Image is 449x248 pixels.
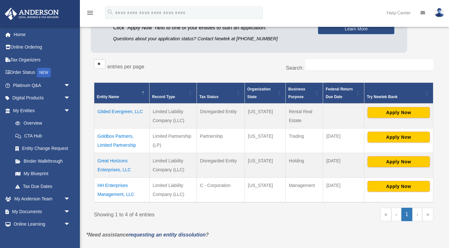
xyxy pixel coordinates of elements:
[94,153,150,178] td: Great Horizons Enterprises, LLC
[285,153,323,178] td: Holding
[3,8,61,20] img: Anderson Advisors Platinum Portal
[4,104,77,117] a: My Entitiesarrow_drop_down
[244,128,285,153] td: [US_STATE]
[197,83,244,104] th: Tax Status: Activate to sort
[64,205,77,218] span: arrow_drop_down
[94,178,150,203] td: HH Enterprises Management, LLC
[367,93,423,101] div: Try Newtek Bank
[4,66,80,79] a: Order StatusNEW
[197,104,244,128] td: Disregarded Entity
[244,83,285,104] th: Organization State: Activate to sort
[9,155,77,167] a: Binder Walkthrough
[285,178,323,203] td: Management
[412,208,422,221] a: Next
[364,83,433,104] th: Try Newtek Bank : Activate to sort
[4,205,80,218] a: My Documentsarrow_drop_down
[64,92,77,105] span: arrow_drop_down
[199,95,219,99] span: Tax Status
[64,218,77,231] span: arrow_drop_down
[64,193,77,206] span: arrow_drop_down
[9,167,77,180] a: My Blueprint
[285,128,323,153] td: Trading
[149,178,197,203] td: Limited Liability Company (LLC)
[286,65,304,71] label: Search:
[113,23,308,32] p: Click "Apply Now" next to one of your entities to start an application.
[94,104,150,128] td: Gilded Evergreen, LLC
[288,87,305,99] span: Business Purpose
[86,11,94,17] a: menu
[368,156,430,167] button: Apply Now
[4,28,80,41] a: Home
[323,153,364,178] td: [DATE]
[318,23,394,34] a: Learn More
[4,193,80,205] a: My Anderson Teamarrow_drop_down
[64,79,77,92] span: arrow_drop_down
[149,104,197,128] td: Limited Liability Company (LLC)
[94,208,259,219] div: Showing 1 to 4 of 4 entries
[368,107,430,118] button: Apply Now
[37,68,51,77] div: NEW
[94,83,150,104] th: Entity Name: Activate to invert sorting
[4,53,80,66] a: Tax Organizers
[113,35,308,43] p: Questions about your application status? Contact Newtek at [PHONE_NUMBER]
[285,104,323,128] td: Rental Real Estate
[323,83,364,104] th: Federal Return Due Date: Activate to sort
[244,153,285,178] td: [US_STATE]
[285,83,323,104] th: Business Purpose: Activate to sort
[244,104,285,128] td: [US_STATE]
[86,232,209,237] em: *Need assistance ?
[9,180,77,193] a: Tax Due Dates
[9,142,77,155] a: Entity Change Request
[380,208,391,221] a: First
[9,129,77,142] a: CTA Hub
[401,208,413,221] a: 1
[128,232,206,237] a: requesting an entity dissolution
[4,218,80,231] a: Online Learningarrow_drop_down
[197,153,244,178] td: Disregarded Entity
[4,41,80,54] a: Online Ordering
[149,153,197,178] td: Limited Liability Company (LLC)
[149,128,197,153] td: Limited Partnership (LP)
[9,117,74,130] a: Overview
[323,178,364,203] td: [DATE]
[247,87,271,99] span: Organization State
[94,128,150,153] td: Goldbox Partners, Limited Partnership
[97,95,119,99] span: Entity Name
[422,208,433,221] a: Last
[86,9,94,17] i: menu
[4,92,80,105] a: Digital Productsarrow_drop_down
[107,64,144,69] label: entries per page
[391,208,401,221] a: Previous
[368,181,430,192] button: Apply Now
[368,132,430,143] button: Apply Now
[197,128,244,153] td: Partnership
[244,178,285,203] td: [US_STATE]
[149,83,197,104] th: Record Type: Activate to sort
[326,87,353,99] span: Federal Return Due Date
[64,104,77,117] span: arrow_drop_down
[107,9,114,16] i: search
[323,128,364,153] td: [DATE]
[197,178,244,203] td: C - Corporation
[152,95,175,99] span: Record Type
[435,8,444,17] img: User Pic
[4,79,80,92] a: Platinum Q&Aarrow_drop_down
